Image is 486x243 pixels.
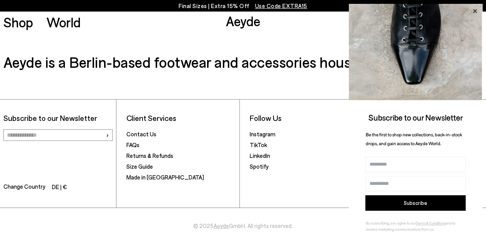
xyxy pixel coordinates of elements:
a: LinkedIn [250,152,270,159]
span: Be the first to shop new collections, back-in-stock drops, and gain access to Aeyde World. [366,132,462,146]
a: TikTok [250,141,267,148]
a: Terms & Conditions [416,221,446,225]
p: Subscribe to our Newsletter [3,113,113,123]
a: World [46,15,81,29]
a: Made in [GEOGRAPHIC_DATA] [126,174,204,181]
li: DE | € [52,182,67,193]
a: Contact Us [126,131,156,137]
li: Client Services [126,113,236,123]
a: Returns & Refunds [126,152,173,159]
h3: Aeyde is a Berlin-based footwear and accessories house founded in [DATE]. [3,51,483,72]
a: Shop [3,15,33,29]
a: Spotify [250,163,269,170]
span: Subscribe to our Newsletter [368,112,463,122]
button: Subscribe [365,195,466,211]
span: Navigate to /collections/ss25-final-sizes [255,2,307,9]
span: › [105,129,109,141]
a: Aeyde [226,13,260,29]
li: Follow Us [250,113,359,123]
p: Final Sizes | Extra 15% Off [179,1,307,11]
a: Aeyde [214,222,229,229]
a: FAQs [126,141,139,148]
a: Instagram [250,131,275,137]
a: Size Guide [126,163,153,170]
img: ca3f721fb6ff708a270709c41d776025.jpg [349,4,482,100]
span: By subscribing, you agree to our [366,221,416,225]
span: Change Country [3,182,45,193]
